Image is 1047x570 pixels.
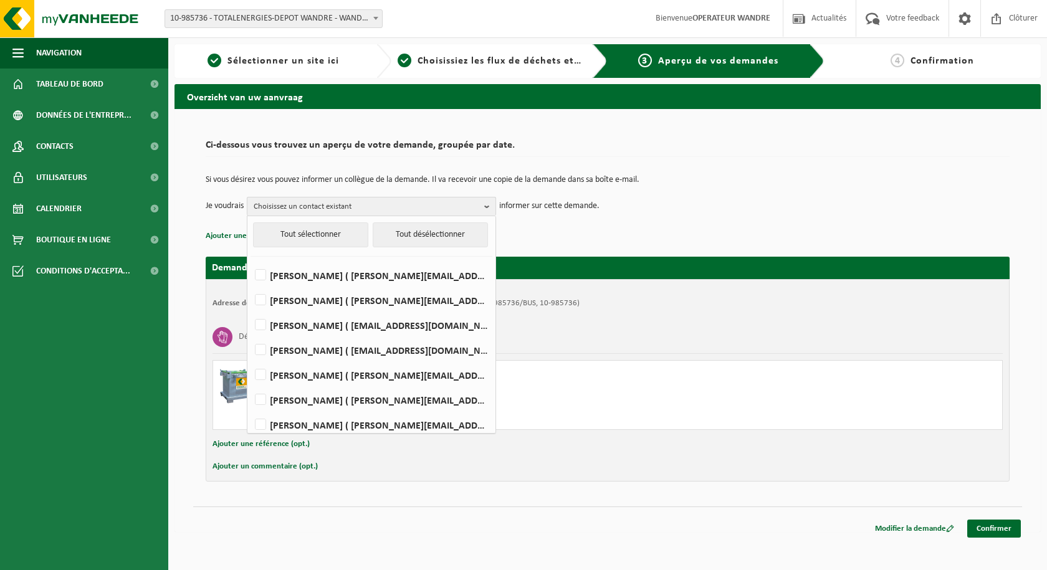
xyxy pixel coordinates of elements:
a: Confirmer [967,520,1021,538]
span: Choisissez un contact existant [254,197,479,216]
label: [PERSON_NAME] ( [PERSON_NAME][EMAIL_ADDRESS][DOMAIN_NAME] ) [252,416,489,434]
button: Tout sélectionner [253,222,368,247]
strong: Demande pour [DATE] [212,263,306,273]
h2: Ci-dessous vous trouvez un aperçu de votre demande, groupée par date. [206,140,1010,157]
label: [PERSON_NAME] ( [PERSON_NAME][EMAIL_ADDRESS][DOMAIN_NAME] ) [252,291,489,310]
span: Sélectionner un site ici [227,56,339,66]
img: PB-AP-0800-MET-02-01.png [219,367,257,404]
span: Contacts [36,131,74,162]
button: Choisissez un contact existant [247,197,496,216]
p: informer sur cette demande. [499,197,600,216]
label: [PERSON_NAME] ( [EMAIL_ADDRESS][DOMAIN_NAME] ) [252,341,489,359]
a: 1Sélectionner un site ici [181,54,366,69]
span: 4 [891,54,904,67]
span: 2 [398,54,411,67]
button: Tout désélectionner [373,222,488,247]
button: Ajouter une référence (opt.) [213,436,310,452]
span: Tableau de bord [36,69,103,100]
label: [PERSON_NAME] ( [PERSON_NAME][EMAIL_ADDRESS][DOMAIN_NAME] ) [252,266,489,285]
strong: Adresse de placement: [213,299,291,307]
span: Navigation [36,37,82,69]
button: Ajouter un commentaire (opt.) [213,458,318,475]
span: Choisissiez les flux de déchets et récipients [418,56,625,66]
span: 10-985736 - TOTALENERGIES-DEPOT WANDRE - WANDRE [165,10,382,27]
span: 3 [638,54,652,67]
h3: Déchets souillés par de l'huile [239,327,341,347]
a: Modifier la demande [866,520,963,538]
a: 2Choisissiez les flux de déchets et récipients [398,54,583,69]
label: [PERSON_NAME] ( [PERSON_NAME][EMAIL_ADDRESS][DOMAIN_NAME] ) [252,366,489,384]
span: Utilisateurs [36,162,87,193]
button: Ajouter une référence (opt.) [206,228,303,244]
span: Confirmation [911,56,974,66]
span: Conditions d'accepta... [36,255,130,287]
p: Si vous désirez vous pouvez informer un collègue de la demande. Il va recevoir une copie de la de... [206,176,1010,184]
label: [PERSON_NAME] ( [PERSON_NAME][EMAIL_ADDRESS][DOMAIN_NAME] ) [252,391,489,409]
strong: OPERATEUR WANDRE [692,14,770,23]
span: Calendrier [36,193,82,224]
h2: Overzicht van uw aanvraag [174,84,1041,108]
span: 10-985736 - TOTALENERGIES-DEPOT WANDRE - WANDRE [165,9,383,28]
span: Boutique en ligne [36,224,111,255]
p: Je voudrais [206,197,244,216]
span: Aperçu de vos demandes [658,56,778,66]
span: 1 [208,54,221,67]
label: [PERSON_NAME] ( [EMAIL_ADDRESS][DOMAIN_NAME] ) [252,316,489,335]
span: Données de l'entrepr... [36,100,131,131]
